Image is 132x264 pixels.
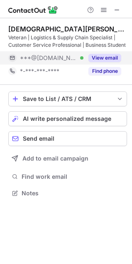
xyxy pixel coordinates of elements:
span: Add to email campaign [22,155,88,162]
button: save-profile-one-click [8,91,127,106]
button: Reveal Button [88,67,121,75]
span: Find work email [22,173,124,180]
span: Notes [22,190,124,197]
div: Save to List / ATS / CRM [23,96,112,102]
span: AI write personalized message [23,115,111,122]
div: Veteran | Logistics & Supply Chain Specialist | Customer Service Professional | Business Student [8,34,127,49]
button: Reveal Button [88,54,121,62]
span: Send email [23,135,54,142]
img: ContactOut v5.3.10 [8,5,58,15]
button: Add to email campaign [8,151,127,166]
button: Find work email [8,171,127,182]
button: Notes [8,187,127,199]
button: Send email [8,131,127,146]
button: AI write personalized message [8,111,127,126]
div: [DEMOGRAPHIC_DATA][PERSON_NAME] [8,25,127,33]
span: ***@[DOMAIN_NAME] [20,54,77,62]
